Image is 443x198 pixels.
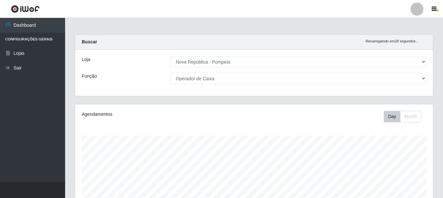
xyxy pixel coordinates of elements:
[384,111,421,122] div: First group
[400,111,421,122] button: Month
[384,111,426,122] div: Toolbar with button groups
[82,73,97,80] label: Função
[82,111,220,118] div: Agendamentos
[384,111,400,122] button: Day
[366,39,419,43] i: Recarregando em 28 segundos...
[82,39,97,44] strong: Buscar
[82,56,90,63] label: Loja
[11,5,40,13] img: CoreUI Logo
